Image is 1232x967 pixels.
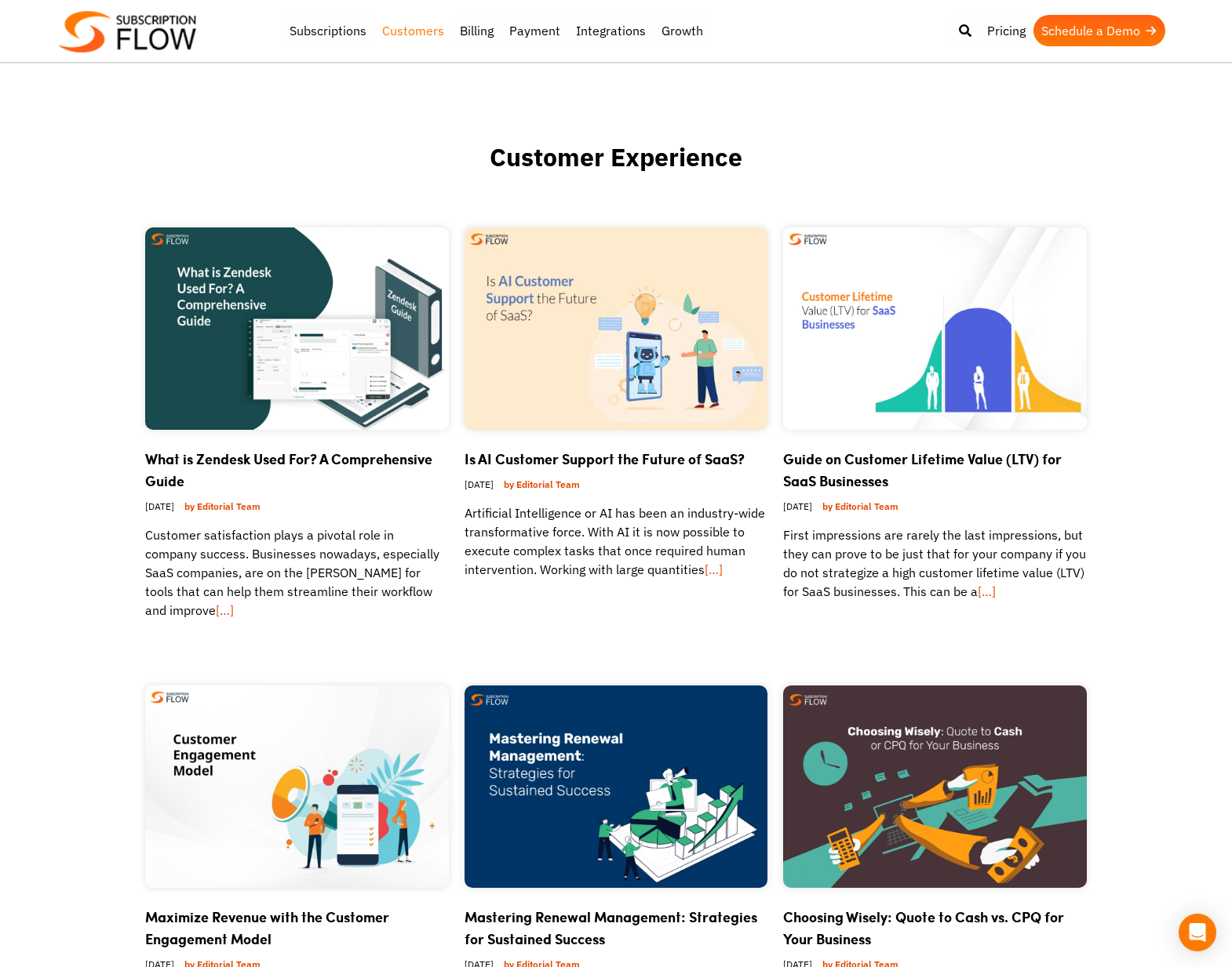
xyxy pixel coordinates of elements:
a: Integrations [568,15,654,46]
a: by Editorial Team [178,496,267,516]
a: Maximize Revenue with the Customer Engagement Model [145,907,389,949]
img: Guide on Customer Lifetime Value (LTV) for SaaS Businesses [783,227,1087,430]
p: First impressions are rarely the last impressions, but they can prove to be just that for your co... [783,525,1087,601]
a: Choosing Wisely: Quote to Cash vs. CPQ for Your Business [783,907,1064,949]
img: Mastering Renewal Management [465,685,768,888]
a: Pricing [979,15,1033,46]
img: Subscriptionflow [59,11,196,53]
a: Schedule a Demo [1033,15,1165,46]
div: [DATE] [145,492,449,525]
a: Customers [374,15,452,46]
a: Billing [452,15,501,46]
a: […] [216,602,234,618]
h1: Customer Experience [145,141,1087,212]
a: What is Zendesk Used For? A Comprehensive Guide [145,449,432,491]
img: Is AI Customer Support the Future of SaaS? [465,227,768,430]
a: by Editorial Team [498,474,586,494]
p: Artificial Intelligence or AI has been an industry-wide transformative force. With AI it is now p... [465,503,768,579]
a: Mastering Renewal Management: Strategies for Sustained Success [465,907,757,949]
a: Payment [501,15,568,46]
div: [DATE] [465,470,768,503]
img: Quote to Cash vs CPQ [783,685,1087,888]
div: [DATE] [783,492,1087,525]
a: by Editorial Team [816,496,905,516]
img: What is Zendesk Used For A Comprehensive Guide [145,227,449,430]
a: Is AI Customer Support the Future of SaaS? [465,449,745,469]
a: Guide on Customer Lifetime Value (LTV) for SaaS Businesses [783,449,1062,491]
div: Open Intercom Messenger [1179,914,1216,951]
img: Customer Engagement Model [145,685,449,888]
a: Growth [654,15,711,46]
a: Subscriptions [282,15,374,46]
p: Customer satisfaction plays a pivotal role in company success. Businesses nowadays, especially Sa... [145,525,449,620]
a: […] [705,562,723,577]
a: […] [978,583,996,599]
